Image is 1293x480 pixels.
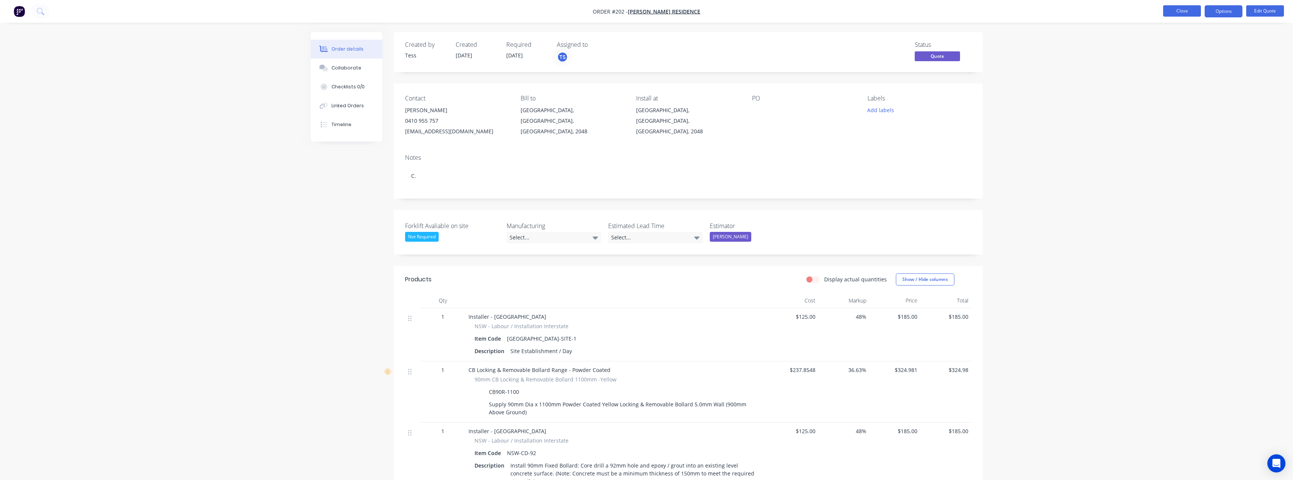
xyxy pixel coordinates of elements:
[896,273,954,286] button: Show / Hide columns
[506,41,548,48] div: Required
[420,293,465,308] div: Qty
[767,293,818,308] div: Cost
[868,95,971,102] div: Labels
[506,52,523,59] span: [DATE]
[557,41,632,48] div: Assigned to
[863,105,898,115] button: Add labels
[752,95,855,102] div: PO
[469,428,546,435] span: Installer - [GEOGRAPHIC_DATA]
[469,313,546,320] span: Installer - [GEOGRAPHIC_DATA]
[469,366,610,374] span: CB Locking & Removable Bollard Range - Powder Coated
[405,105,509,116] div: [PERSON_NAME]
[475,333,504,344] div: Item Code
[920,293,971,308] div: Total
[486,386,522,397] div: CB90R-1100
[331,121,351,128] div: Timeline
[1205,5,1242,17] button: Options
[486,399,758,418] div: Supply 90mm Dia x 1100mm Powder Coated Yellow Locking & Removable Bollard 5.0mm Wall (900mm Above...
[504,448,539,458] div: NSW-CD-92
[869,293,920,308] div: Price
[331,83,365,90] div: Checklists 0/0
[608,221,703,230] label: Estimated Lead Time
[311,59,382,77] button: Collaborate
[1246,5,1284,17] button: Edit Quote
[441,313,444,321] span: 1
[507,346,575,357] div: Site Establishment / Day
[821,313,866,321] span: 48%
[608,232,703,243] div: Select...
[405,41,447,48] div: Created by
[521,95,624,102] div: Bill to
[821,427,866,435] span: 48%
[504,333,579,344] div: [GEOGRAPHIC_DATA]-SITE-1
[456,41,497,48] div: Created
[405,275,432,284] div: Products
[331,102,364,109] div: Linked Orders
[475,346,507,357] div: Description
[521,105,624,137] div: [GEOGRAPHIC_DATA], [GEOGRAPHIC_DATA], [GEOGRAPHIC_DATA], 2048
[475,375,616,383] span: 90mm CB Locking & Removable Bollard 1100mm -Yellow
[405,51,447,59] div: Tess
[441,427,444,435] span: 1
[475,437,569,445] span: NSW - Labour / Installation Interstate
[872,366,917,374] span: $324.981
[405,95,509,102] div: Contact
[771,427,815,435] span: $125.00
[475,322,569,330] span: NSW - Labour / Installation Interstate
[872,313,917,321] span: $185.00
[405,105,509,137] div: [PERSON_NAME]0410 955 757[EMAIL_ADDRESS][DOMAIN_NAME]
[710,221,804,230] label: Estimator
[507,232,601,243] div: Select...
[636,105,740,137] div: [GEOGRAPHIC_DATA], [GEOGRAPHIC_DATA], [GEOGRAPHIC_DATA], 2048
[311,115,382,134] button: Timeline
[923,366,968,374] span: $324.98
[311,77,382,96] button: Checklists 0/0
[311,40,382,59] button: Order details
[636,95,740,102] div: Install at
[915,51,960,61] span: Quote
[593,8,628,15] span: Order #202 -
[1163,5,1201,17] button: Close
[331,65,361,71] div: Collaborate
[923,427,968,435] span: $185.00
[915,41,971,48] div: Status
[923,313,968,321] span: $185.00
[818,293,869,308] div: Markup
[14,6,25,17] img: Factory
[872,427,917,435] span: $185.00
[456,52,472,59] span: [DATE]
[771,313,815,321] span: $125.00
[771,366,815,374] span: $237.8548
[405,164,971,187] div: C.
[475,460,507,471] div: Description
[405,221,499,230] label: Forklift Avaliable on site
[710,232,751,242] div: [PERSON_NAME]
[475,448,504,458] div: Item Code
[405,126,509,137] div: [EMAIL_ADDRESS][DOMAIN_NAME]
[507,221,601,230] label: Manufacturing
[824,275,887,283] label: Display actual quantities
[311,96,382,115] button: Linked Orders
[331,46,364,52] div: Order details
[405,116,509,126] div: 0410 955 757
[821,366,866,374] span: 36.63%
[405,232,439,242] div: Not Required
[441,366,444,374] span: 1
[1267,454,1285,472] div: Open Intercom Messenger
[557,51,568,63] button: TS
[405,154,971,161] div: Notes
[628,8,700,15] a: [PERSON_NAME] Residence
